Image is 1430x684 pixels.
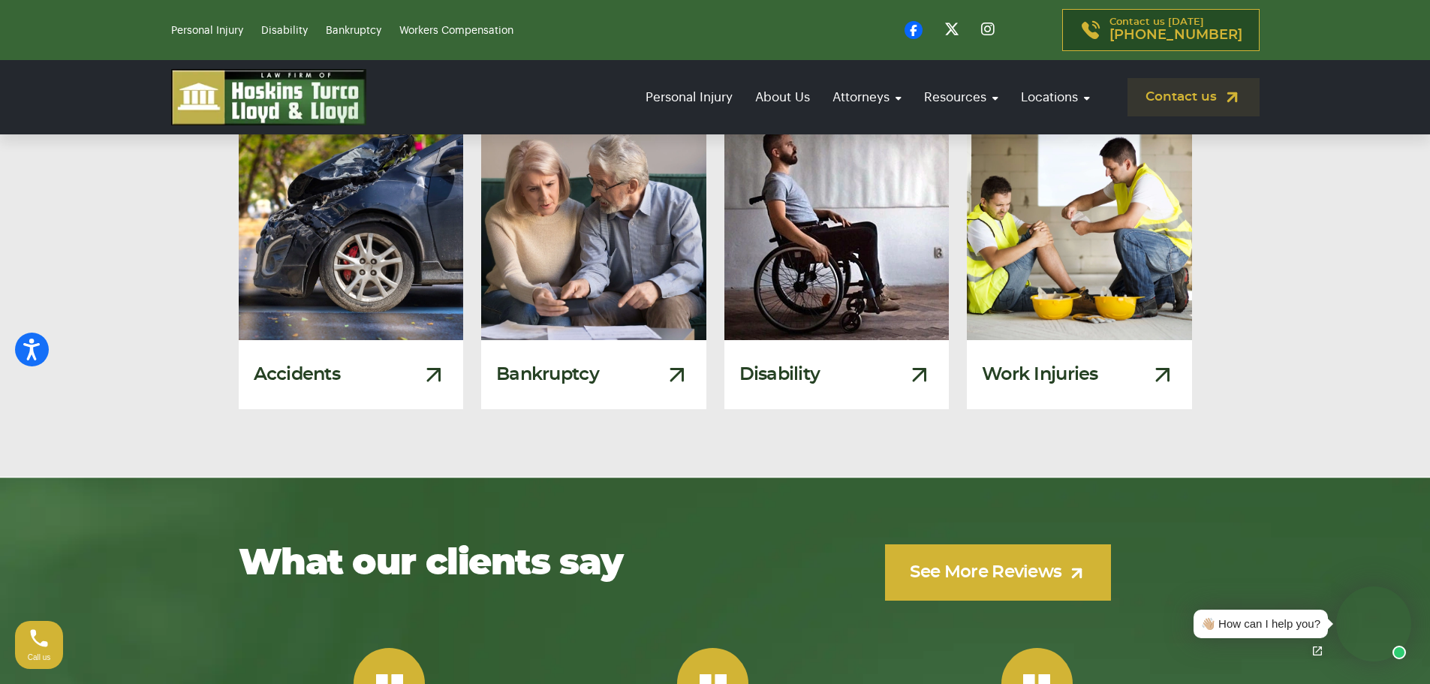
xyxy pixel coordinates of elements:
[261,26,308,36] a: Disability
[1201,616,1320,633] div: 👋🏼 How can I help you?
[254,365,341,385] h3: Accidents
[967,119,1192,409] a: Injured Construction Worker Work Injuries
[239,119,464,340] img: Damaged Car From A Car Accident
[496,365,599,385] h3: Bankruptcy
[825,76,909,119] a: Attorneys
[326,26,381,36] a: Bankruptcy
[1302,635,1333,667] a: Open chat
[724,119,950,409] a: Disability
[748,76,817,119] a: About Us
[171,26,243,36] a: Personal Injury
[1109,17,1242,43] p: Contact us [DATE]
[1067,564,1086,583] img: arrow-up-right-light.svg
[171,69,366,125] img: logo
[917,76,1006,119] a: Resources
[739,365,820,385] h3: Disability
[239,119,464,409] a: Damaged Car From A Car Accident Accidents
[885,544,1111,601] a: See More Reviews
[638,76,740,119] a: Personal Injury
[1109,28,1242,43] span: [PHONE_NUMBER]
[1062,9,1260,51] a: Contact us [DATE][PHONE_NUMBER]
[239,544,787,584] h2: What our clients say
[28,653,51,661] span: Call us
[967,119,1192,340] img: Injured Construction Worker
[1127,78,1260,116] a: Contact us
[399,26,513,36] a: Workers Compensation
[481,119,706,409] a: Bankruptcy
[982,365,1098,385] h3: Work Injuries
[1013,76,1097,119] a: Locations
